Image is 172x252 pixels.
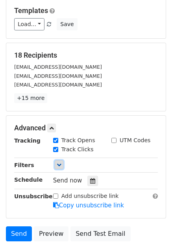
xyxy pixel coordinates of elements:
[57,18,77,30] button: Save
[14,51,158,60] h5: 18 Recipients
[34,226,68,241] a: Preview
[120,136,150,145] label: UTM Codes
[14,162,34,168] strong: Filters
[61,145,94,154] label: Track Clicks
[14,73,102,79] small: [EMAIL_ADDRESS][DOMAIN_NAME]
[14,6,48,15] a: Templates
[14,193,53,199] strong: Unsubscribe
[61,136,95,145] label: Track Opens
[14,124,158,132] h5: Advanced
[14,18,44,30] a: Load...
[14,82,102,88] small: [EMAIL_ADDRESS][DOMAIN_NAME]
[14,64,102,70] small: [EMAIL_ADDRESS][DOMAIN_NAME]
[53,177,82,184] span: Send now
[61,192,119,200] label: Add unsubscribe link
[133,214,172,252] iframe: Chat Widget
[14,177,43,183] strong: Schedule
[6,226,32,241] a: Send
[14,137,41,144] strong: Tracking
[53,202,124,209] a: Copy unsubscribe link
[70,226,130,241] a: Send Test Email
[14,93,47,103] a: +15 more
